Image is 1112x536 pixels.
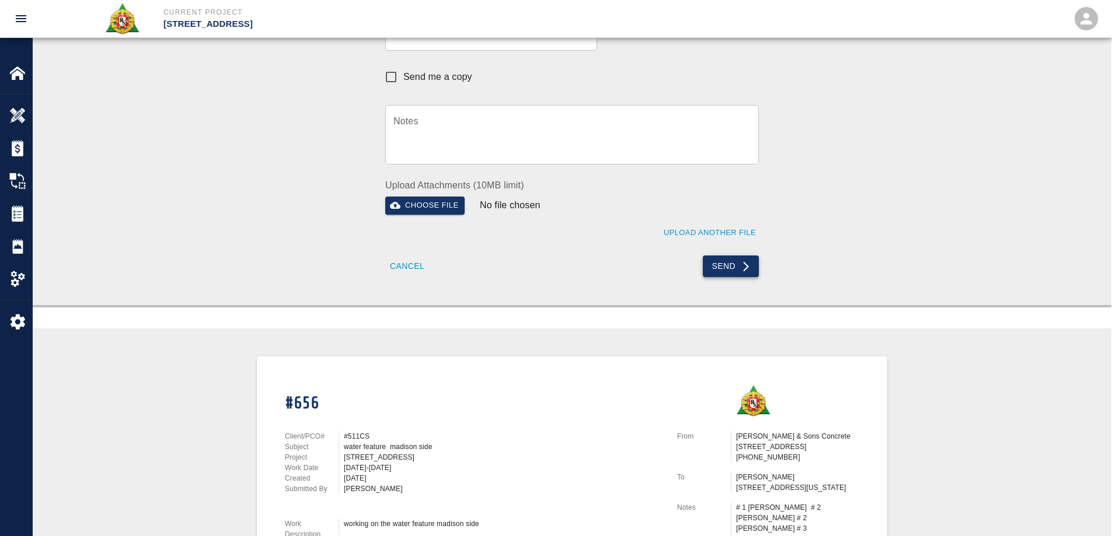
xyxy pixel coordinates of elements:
span: Send me a copy [403,70,472,84]
div: [PERSON_NAME] [344,484,663,494]
label: Upload Attachments (10MB limit) [385,178,759,192]
p: [STREET_ADDRESS] [163,17,619,31]
div: working on the water feature madison side [344,519,663,529]
div: #511CS [344,431,663,442]
p: Client/PCO# [285,431,339,442]
div: [DATE] [344,473,663,484]
p: [STREET_ADDRESS] [736,442,859,452]
h1: #656 [285,394,663,414]
button: Upload Another File [661,224,759,242]
img: Roger & Sons Concrete [104,2,140,35]
img: Roger & Sons Concrete [735,384,771,417]
div: water feature madison side [344,442,663,452]
div: [STREET_ADDRESS] [344,452,663,463]
p: To [677,472,731,482]
p: [PERSON_NAME] & Sons Concrete [736,431,859,442]
button: Cancel [385,255,429,277]
p: No file chosen [480,198,541,212]
p: From [677,431,731,442]
button: open drawer [7,5,35,33]
p: Work Date [285,463,339,473]
p: [STREET_ADDRESS][US_STATE] [736,482,859,493]
div: [DATE]-[DATE] [344,463,663,473]
p: [PERSON_NAME] [736,472,859,482]
p: Created [285,473,339,484]
button: Choose file [385,197,465,215]
p: Project [285,452,339,463]
p: Current Project [163,7,619,17]
iframe: Chat Widget [1054,480,1112,536]
button: Send [703,255,759,277]
p: Submitted By [285,484,339,494]
p: Notes [677,502,731,513]
p: Subject [285,442,339,452]
p: [PHONE_NUMBER] [736,452,859,463]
